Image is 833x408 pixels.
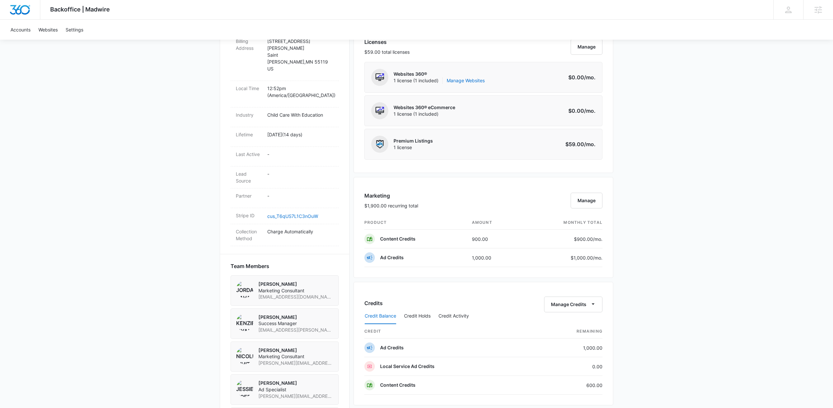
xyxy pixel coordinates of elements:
p: [PERSON_NAME] [258,281,333,287]
th: monthly total [522,216,602,230]
div: Stripe IDcus_T6qUS7L1C3nOuW [231,208,339,224]
p: - [267,151,334,158]
img: Kenzie Ryan [236,314,253,331]
span: 1 license [394,144,433,151]
p: $900.00 [572,236,602,243]
p: $0.00 [565,73,596,81]
button: Credit Holds [404,308,431,324]
span: /mo. [593,255,602,261]
dt: Billing Address [236,38,262,51]
div: Local Time12:52pm (America/[GEOGRAPHIC_DATA]) [231,81,339,107]
span: Marketing Consultant [258,353,333,360]
span: /mo. [584,74,596,81]
span: [EMAIL_ADDRESS][DOMAIN_NAME] [258,294,333,300]
td: 1,000.00 [533,339,602,357]
p: $59.00 total licenses [364,49,410,55]
button: Manage Credits [544,297,602,312]
p: Websites 360® [394,71,485,77]
span: [PERSON_NAME][EMAIL_ADDRESS][PERSON_NAME][DOMAIN_NAME] [258,393,333,399]
p: Ad Credits [380,254,404,261]
dt: Industry [236,111,262,118]
td: 0.00 [533,357,602,376]
p: [PERSON_NAME] [258,314,333,321]
p: Local Service Ad Credits [380,363,435,370]
div: IndustryChild Care With Education [231,107,339,127]
span: Team Members [231,262,269,270]
img: Jordan Savage [236,281,253,298]
div: Last Active- [231,147,339,166]
button: Credit Activity [438,308,469,324]
p: $1,000.00 [571,254,602,261]
p: Child Care With Education [267,111,334,118]
td: 1,000.00 [467,248,523,267]
button: Manage [571,193,602,208]
button: Manage [571,39,602,55]
h3: Licenses [364,38,410,46]
th: Remaining [533,324,602,339]
a: Manage Websites [447,77,485,84]
p: [DATE] ( 14 days ) [267,131,334,138]
div: Partner- [231,188,339,208]
dt: Collection Method [236,228,262,242]
p: 12:52pm ( America/[GEOGRAPHIC_DATA] ) [267,85,334,99]
span: Success Manager [258,320,333,327]
a: Settings [62,20,87,40]
div: Lead Source- [231,166,339,188]
a: Websites [34,20,62,40]
a: Accounts [7,20,34,40]
img: Nicole White [236,347,253,364]
div: Collection MethodCharge Automatically [231,224,339,246]
p: Content Credits [380,236,416,242]
td: 900.00 [467,230,523,248]
dt: Local Time [236,85,262,92]
td: 600.00 [533,376,602,395]
th: product [364,216,467,230]
p: $0.00 [565,107,596,115]
span: Ad Specialist [258,386,333,393]
th: credit [364,324,533,339]
span: Marketing Consultant [258,287,333,294]
p: $59.00 [565,140,596,148]
span: /mo. [584,107,596,114]
dt: Lead Source [236,170,262,184]
p: Premium Listings [394,138,433,144]
dt: Partner [236,192,262,199]
span: [PERSON_NAME][EMAIL_ADDRESS][DOMAIN_NAME] [258,360,333,366]
p: [PERSON_NAME] [258,347,333,354]
img: Jessie Hoerr [236,380,253,397]
span: [EMAIL_ADDRESS][PERSON_NAME][DOMAIN_NAME] [258,327,333,333]
p: Websites 360® eCommerce [394,104,455,111]
p: [STREET_ADDRESS][PERSON_NAME] Saint [PERSON_NAME] , MN 55119 US [267,38,334,72]
h3: Credits [364,299,383,307]
span: 1 license (1 included) [394,77,485,84]
dt: Last Active [236,151,262,158]
p: Content Credits [380,382,416,388]
dt: Lifetime [236,131,262,138]
dt: Stripe ID [236,212,262,219]
button: Credit Balance [365,308,396,324]
span: /mo. [584,141,596,147]
p: - [267,170,334,177]
span: 1 license (1 included) [394,111,455,117]
a: cus_T6qUS7L1C3nOuW [267,213,318,219]
div: Lifetime[DATE](14 days) [231,127,339,147]
h3: Marketing [364,192,418,200]
div: Billing Address[STREET_ADDRESS][PERSON_NAME]Saint [PERSON_NAME],MN 55119US [231,34,339,81]
p: Charge Automatically [267,228,334,235]
p: - [267,192,334,199]
p: Ad Credits [380,344,404,351]
p: $1,900.00 recurring total [364,202,418,209]
p: [PERSON_NAME] [258,380,333,386]
th: amount [467,216,523,230]
span: /mo. [593,236,602,242]
span: Backoffice | Madwire [50,6,110,13]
